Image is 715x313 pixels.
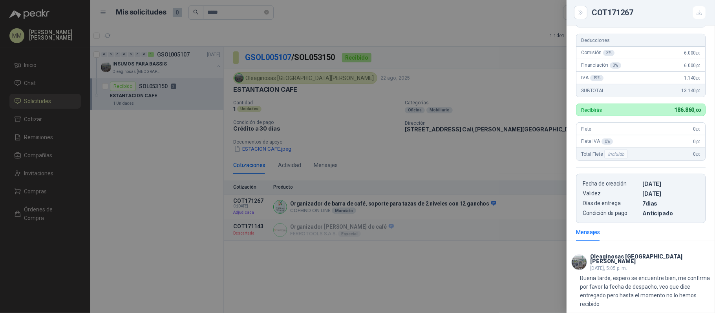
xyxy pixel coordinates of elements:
[696,127,700,131] span: ,00
[581,50,614,56] span: Comisión
[684,75,700,81] span: 1.140
[642,180,699,187] p: [DATE]
[590,255,710,263] h3: Oleaginosas [GEOGRAPHIC_DATA][PERSON_NAME]
[581,149,629,159] span: Total Flete
[581,138,613,145] span: Flete IVA
[684,63,700,68] span: 6.000
[581,88,604,93] span: SUBTOTAL
[602,138,613,145] div: 0 %
[583,200,639,207] p: Días de entrega
[674,107,700,113] span: 186.860
[581,62,621,69] span: Financiación
[592,6,706,19] div: COT171267
[603,50,614,56] div: 3 %
[590,75,604,81] div: 19 %
[580,274,710,308] p: Buena tarde, espero se encuentre bien, me confirma por favor la fecha de despacho, veo que dice e...
[610,62,621,69] div: 3 %
[696,76,700,80] span: ,00
[581,107,602,113] p: Recibirás
[583,210,639,217] p: Condición de pago
[696,140,700,144] span: ,00
[581,126,591,132] span: Flete
[642,190,699,197] p: [DATE]
[693,126,700,132] span: 0
[642,200,699,207] p: 7 dias
[590,266,627,271] span: [DATE], 5:05 p. m.
[581,38,609,43] span: Deducciones
[642,210,699,217] p: Anticipado
[572,255,587,270] img: Company Logo
[696,51,700,55] span: ,00
[576,228,600,237] div: Mensajes
[684,50,700,56] span: 6.000
[694,108,700,113] span: ,00
[583,190,639,197] p: Validez
[693,139,700,144] span: 0
[693,151,700,157] span: 0
[576,8,585,17] button: Close
[604,149,628,159] div: Incluido
[696,89,700,93] span: ,00
[696,64,700,68] span: ,00
[581,75,603,81] span: IVA
[681,88,700,93] span: 13.140
[696,152,700,156] span: ,00
[583,180,639,187] p: Fecha de creación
